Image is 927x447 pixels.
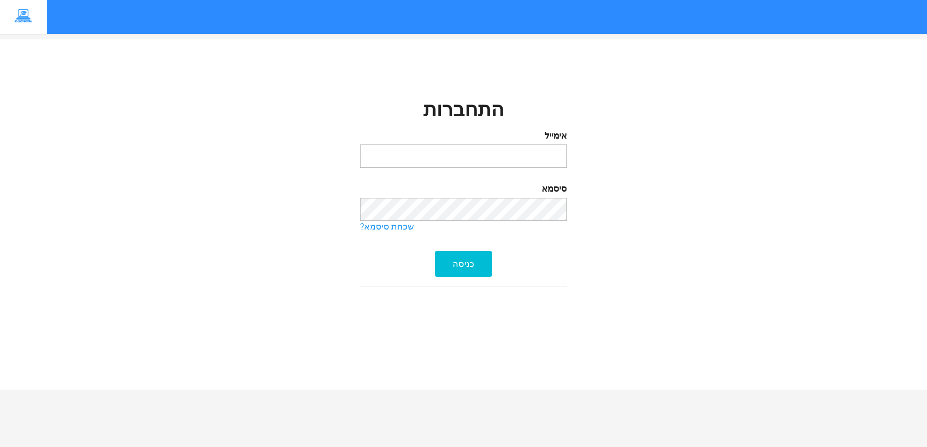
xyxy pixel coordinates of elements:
div: כניסה [435,251,492,277]
label: סיסמא [360,183,567,196]
label: אימייל [360,130,567,143]
h3: התחברות [360,100,567,122]
img: Z-School logo [7,7,39,26]
a: שכחת סיסמא? [360,221,567,233]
